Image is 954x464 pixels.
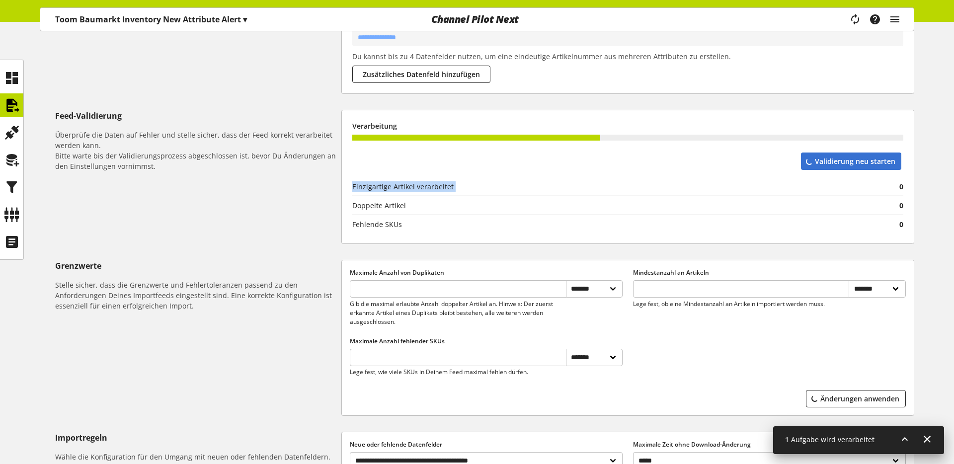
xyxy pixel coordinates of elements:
[350,337,623,346] label: Maximale Anzahl fehlender SKUs
[350,440,623,449] label: Neue oder fehlende Datenfelder
[352,181,454,192] div: Einzigartige Artikel verarbeitet
[55,260,337,272] h5: Grenzwerte
[350,368,565,377] p: Lege fest, wie viele SKUs in Deinem Feed maximal fehlen dürfen.
[55,110,337,122] h5: Feed-Validierung
[352,51,903,62] p: Du kannst bis zu 4 Datenfelder nutzen, um eine eindeutige Artikelnummer aus mehreren Attributen z...
[352,219,402,230] div: Fehlende SKUs
[633,440,906,449] label: Maximale Zeit ohne Download-Änderung
[363,69,480,79] span: Zusätzliches Datenfeld hinzufügen
[633,268,906,277] label: Mindestanzahl an Artikeln
[352,121,903,131] label: Verarbeitung
[55,452,337,462] h6: Wähle die Konfiguration für den Umgang mit neuen oder fehlenden Datenfeldern.
[55,13,247,25] p: Toom Baumarkt Inventory New Attribute Alert
[899,181,903,192] span: 0
[633,300,849,309] p: Lege fest, ob eine Mindestanzahl an Artikeln importiert werden muss.
[350,300,565,326] p: Gib die maximal erlaubte Anzahl doppelter Artikel an. Hinweis: Der zuerst erkannte Artikel eines ...
[352,200,406,211] div: Doppelte Artikel
[350,268,623,277] label: Maximale Anzahl von Duplikaten
[40,7,914,31] nav: main navigation
[899,200,903,211] span: 0
[55,432,337,444] h5: Importregeln
[243,14,247,25] span: ▾
[55,280,337,311] h6: Stelle sicher, dass die Grenzwerte und Fehlertoleranzen passend zu den Anforderungen Deines Impor...
[785,435,874,444] span: 1 Aufgabe wird verarbeitet
[899,219,903,230] span: 0
[55,130,337,171] h6: Überprüfe die Daten auf Fehler und stelle sicher, dass der Feed korrekt verarbeitet werden kann. ...
[352,66,490,83] button: Zusätzliches Datenfeld hinzufügen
